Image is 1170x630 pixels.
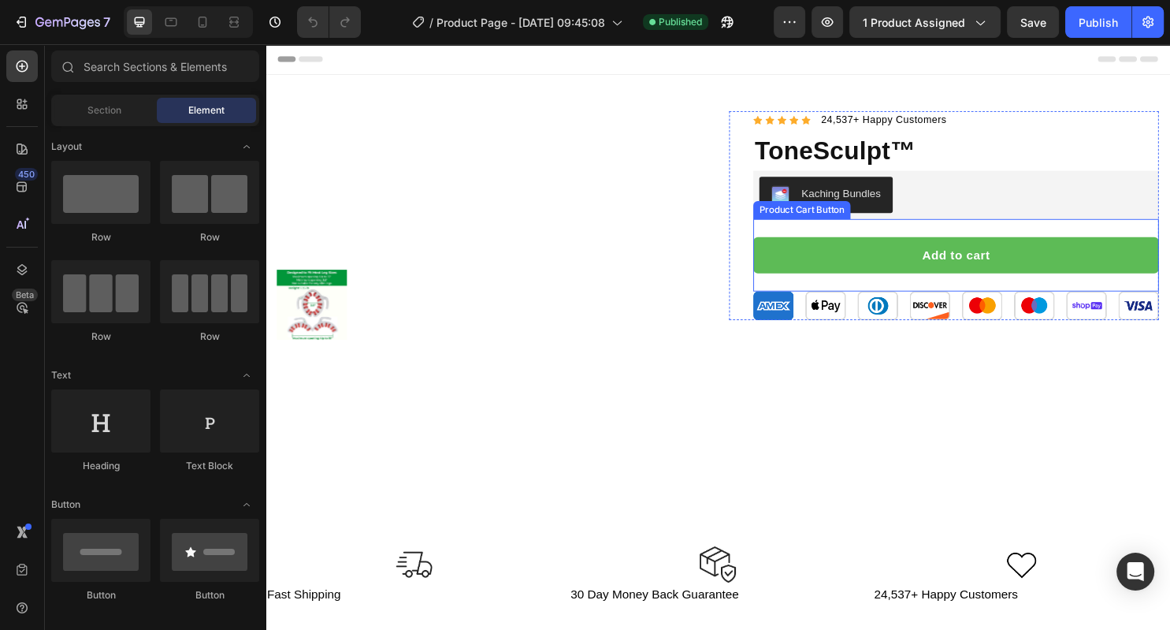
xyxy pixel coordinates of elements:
[429,14,433,31] span: /
[234,492,259,517] span: Toggle open
[160,330,259,344] div: Row
[234,363,259,388] span: Toggle open
[1079,14,1118,31] div: Publish
[266,44,1170,630] iframe: Design area
[1116,553,1154,591] div: Open Intercom Messenger
[160,588,259,602] div: Button
[529,148,548,167] img: KachingBundles.png
[160,459,259,473] div: Text Block
[1020,16,1046,29] span: Save
[51,498,80,512] span: Button
[136,525,174,563] img: gempages_535776778828907571-a44c757c-33db-46f4-a744-e4a09dca1843.jpg
[581,73,712,85] span: 24,537+ Happy Customers
[51,368,71,382] span: Text
[51,330,150,344] div: Row
[513,166,608,181] div: Product Cart Button
[510,259,934,289] img: gempages_535776778828907571-e77b975d-3e0e-4145-9617-6b19140a6de4.png
[1007,6,1059,38] button: Save
[771,525,809,563] img: gempages_535776778828907571-e75ad7fd-4d97-4124-8e8b-ab1f21fa1caa.png
[2,568,79,582] span: Fast Shipping
[51,140,82,154] span: Layout
[51,230,150,244] div: Row
[436,14,605,31] span: Product Page - [DATE] 09:45:08
[510,202,934,240] button: Add to cart
[319,568,495,582] span: 30 Day Money Back Guarantee
[87,103,121,117] span: Section
[297,6,361,38] div: Undo/Redo
[516,139,656,177] button: Kaching Bundles
[863,14,965,31] span: 1 product assigned
[51,50,259,82] input: Search Sections & Elements
[1065,6,1131,38] button: Publish
[510,91,934,133] h1: ToneSculpt™
[686,211,757,230] div: Add to cart
[6,6,117,38] button: 7
[51,459,150,473] div: Heading
[51,588,150,602] div: Button
[659,15,702,29] span: Published
[103,13,110,32] p: 7
[12,289,38,301] div: Beta
[188,103,225,117] span: Element
[849,6,1001,38] button: 1 product assigned
[636,568,786,582] span: 24,537+ Happy Customers
[15,168,38,181] div: 450
[560,148,643,165] div: Kaching Bundles
[160,230,259,244] div: Row
[454,525,492,563] img: gempages_535776778828907571-b4438786-843b-44ef-8469-856b46d5ff8c.jpg
[234,134,259,159] span: Toggle open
